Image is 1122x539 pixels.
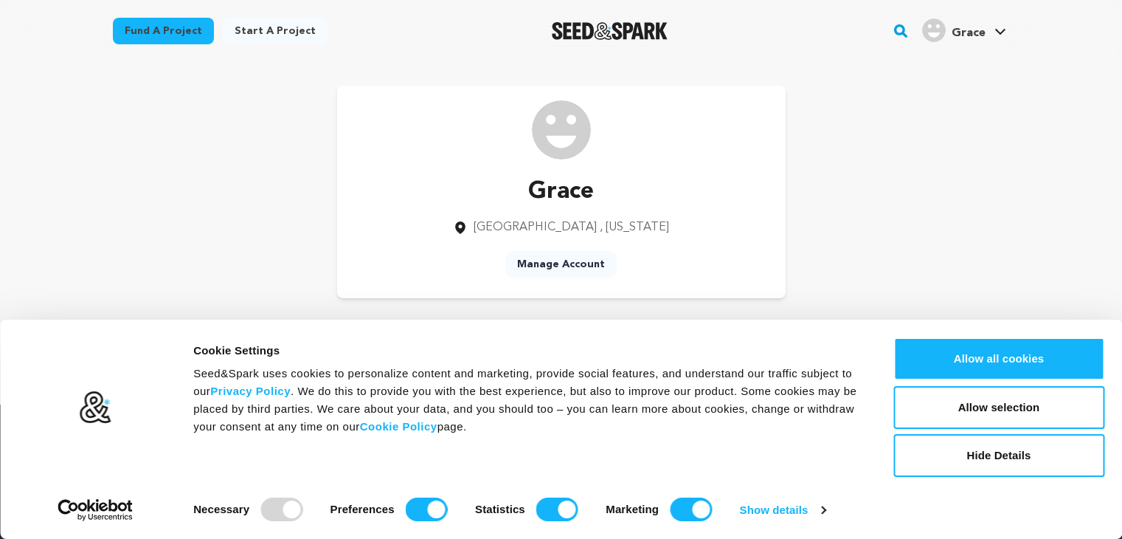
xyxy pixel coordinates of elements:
[330,503,395,515] strong: Preferences
[453,174,669,210] p: Grace
[600,222,669,233] span: , [US_STATE]
[31,499,160,521] a: Usercentrics Cookiebot - opens in a new window
[113,18,214,44] a: Fund a project
[552,22,668,40] img: Seed&Spark Logo Dark Mode
[360,420,437,433] a: Cookie Policy
[922,18,946,42] img: user.png
[919,16,1009,42] a: Grace's Profile
[210,385,291,397] a: Privacy Policy
[193,365,860,436] div: Seed&Spark uses cookies to personalize content and marketing, provide social features, and unders...
[552,22,668,40] a: Seed&Spark Homepage
[474,222,597,233] span: [GEOGRAPHIC_DATA]
[505,251,617,278] a: Manage Account
[79,391,112,425] img: logo
[893,386,1104,429] button: Allow selection
[893,337,1104,380] button: Allow all cookies
[740,499,825,521] a: Show details
[893,434,1104,477] button: Hide Details
[922,18,986,42] div: Grace's Profile
[532,100,591,159] img: /img/default-images/user/medium/user.png image
[193,342,860,360] div: Cookie Settings
[193,503,249,515] strong: Necessary
[475,503,525,515] strong: Statistics
[606,503,659,515] strong: Marketing
[952,27,986,39] span: Grace
[919,16,1009,47] span: Grace's Profile
[223,18,328,44] a: Start a project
